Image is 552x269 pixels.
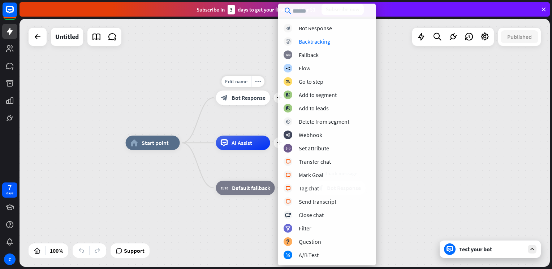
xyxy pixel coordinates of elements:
div: Mark Goal [299,171,323,178]
div: A/B Test [299,251,319,259]
div: Add to leads [299,105,329,112]
i: block_ab_testing [286,253,290,257]
div: days [6,191,13,196]
span: Edit name [225,78,247,85]
div: Flow [299,65,310,72]
div: Subscribe in days to get your first month for $1 [197,5,316,14]
div: Fallback [299,51,319,58]
i: block_bot_response [286,26,290,31]
div: 100% [48,245,65,256]
i: block_livechat [285,186,291,191]
a: 7 days [2,182,17,198]
i: block_backtracking [286,39,290,44]
i: block_livechat [285,159,291,164]
i: block_set_attribute [286,146,290,151]
div: Close chat [299,211,324,219]
div: Go to step [299,78,323,85]
div: Bot Response [299,25,332,32]
div: Test your bot [459,246,524,253]
div: Untitled [55,28,79,46]
i: builder_tree [285,66,290,71]
i: block_delete_from_segment [286,119,290,124]
i: home_2 [130,139,138,146]
div: 3 [228,5,235,14]
div: Filter [299,225,311,232]
div: Add to segment [299,91,337,98]
i: block_goto [285,79,290,84]
div: Set attribute [299,145,329,152]
button: Published [501,30,538,43]
i: webhooks [286,133,290,137]
i: block_fallback [286,53,290,57]
div: 7 [8,184,12,191]
div: Question [299,238,321,245]
i: block_bot_response [221,94,228,101]
span: AI Assist [232,139,252,146]
button: Open LiveChat chat widget [6,3,27,25]
span: Support [124,245,145,256]
div: Backtracking [299,38,330,45]
i: block_question [286,239,290,244]
span: Bot Response [232,94,266,101]
i: block_close_chat [285,213,291,217]
i: more_horiz [255,79,261,84]
div: Tag chat [299,185,319,192]
i: plus [276,140,282,145]
i: block_add_to_segment [285,106,290,111]
i: block_add_to_segment [285,93,290,97]
i: filter [285,226,290,231]
div: Webhook [299,131,322,138]
i: plus [276,95,282,100]
i: block_fallback [221,184,228,191]
div: C [4,253,16,265]
i: block_livechat [285,199,291,204]
div: Delete from segment [299,118,349,125]
span: Start point [142,139,169,146]
span: Default fallback [232,184,270,191]
div: Transfer chat [299,158,331,165]
div: Send transcript [299,198,336,205]
i: block_livechat [285,173,291,177]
